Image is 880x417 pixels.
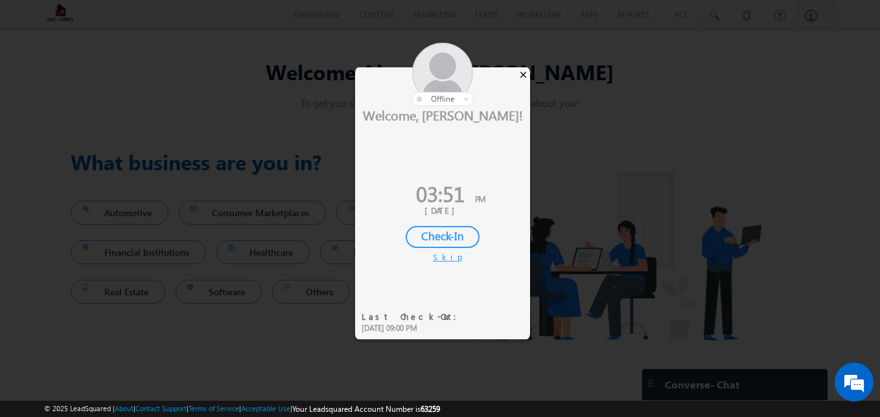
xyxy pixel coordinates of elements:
div: × [516,67,530,82]
div: [DATE] 09:00 PM [362,322,465,334]
a: Terms of Service [189,404,239,412]
div: Last Check-Out: [362,311,465,322]
a: Contact Support [135,404,187,412]
a: About [115,404,133,412]
div: Welcome, [PERSON_NAME]! [355,106,530,123]
span: Your Leadsquared Account Number is [292,404,440,414]
span: offline [431,94,454,104]
span: 03:51 [416,179,465,208]
span: PM [475,193,485,204]
div: Check-In [406,226,480,248]
span: © 2025 LeadSquared | | | | | [44,403,440,415]
span: 63259 [421,404,440,414]
div: Skip [433,251,452,263]
div: [DATE] [365,205,520,216]
a: Acceptable Use [241,404,290,412]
